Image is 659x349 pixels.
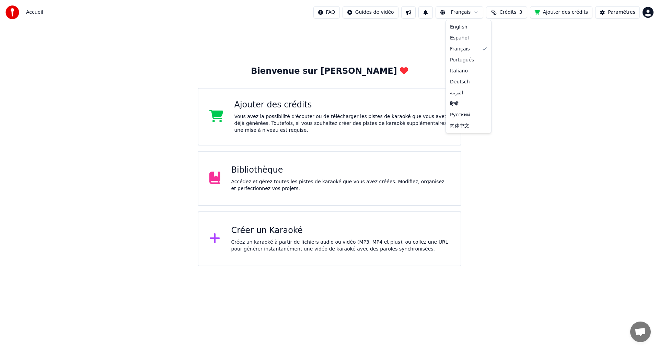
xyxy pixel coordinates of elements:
span: العربية [450,90,463,96]
span: हिन्दी [450,101,458,107]
span: English [450,24,467,31]
span: Français [450,46,470,53]
span: Italiano [450,68,468,74]
span: Español [450,35,469,42]
span: Русский [450,112,470,118]
span: Português [450,57,474,63]
span: 简体中文 [450,123,469,129]
span: Deutsch [450,79,470,85]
